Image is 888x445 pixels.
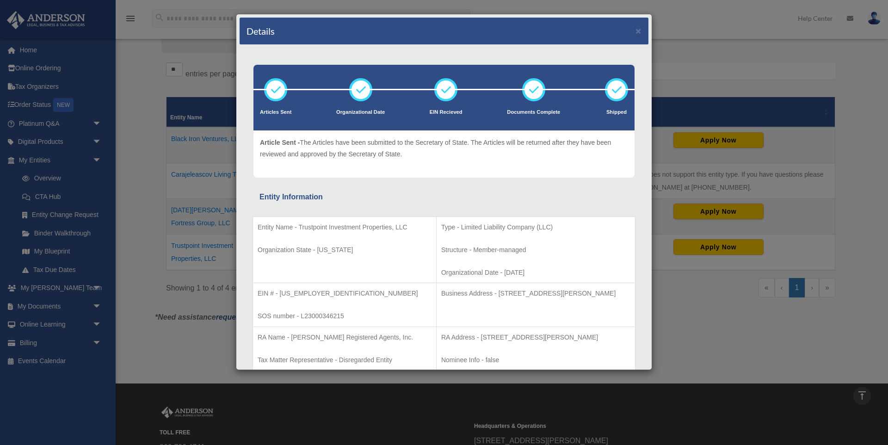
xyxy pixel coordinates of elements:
p: Entity Name - Trustpoint Investment Properties, LLC [258,222,432,233]
p: RA Name - [PERSON_NAME] Registered Agents, Inc. [258,332,432,343]
p: Nominee Info - false [441,354,630,366]
h4: Details [247,25,275,37]
p: Organization State - [US_STATE] [258,244,432,256]
span: Article Sent - [260,139,300,146]
p: Structure - Member-managed [441,244,630,256]
p: Type - Limited Liability Company (LLC) [441,222,630,233]
p: The Articles have been submitted to the Secretary of State. The Articles will be returned after t... [260,137,628,160]
p: SOS number - L23000346215 [258,310,432,322]
p: Organizational Date - [DATE] [441,267,630,278]
p: RA Address - [STREET_ADDRESS][PERSON_NAME] [441,332,630,343]
p: Tax Matter Representative - Disregarded Entity [258,354,432,366]
p: EIN Recieved [430,108,462,117]
p: Articles Sent [260,108,291,117]
div: Entity Information [259,191,629,204]
p: Documents Complete [507,108,560,117]
p: Shipped [605,108,628,117]
p: Business Address - [STREET_ADDRESS][PERSON_NAME] [441,288,630,299]
button: × [635,26,641,36]
p: Organizational Date [336,108,385,117]
p: EIN # - [US_EMPLOYER_IDENTIFICATION_NUMBER] [258,288,432,299]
